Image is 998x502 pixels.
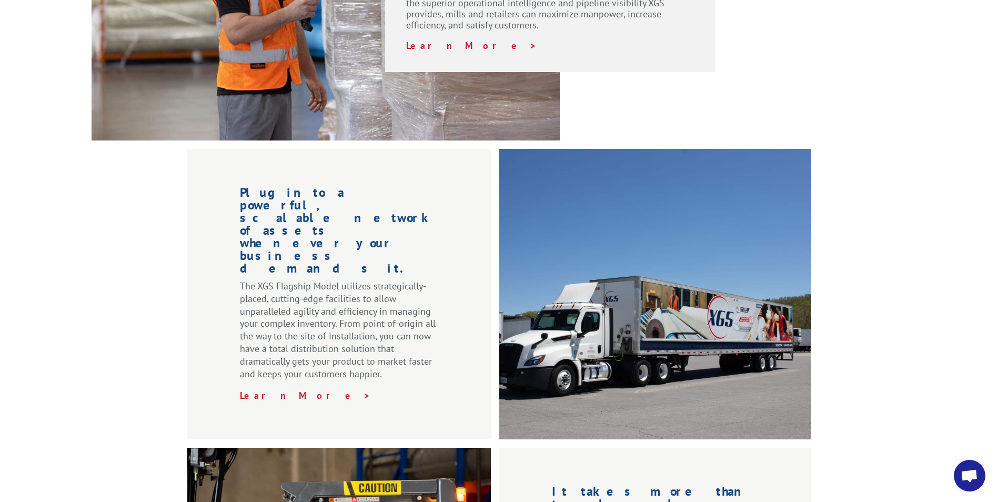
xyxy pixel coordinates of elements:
a: Open chat [954,460,985,491]
a: Learn More > [406,39,537,52]
a: Learn More > [240,389,371,401]
p: The XGS Flagship Model utilizes strategically-placed, cutting-edge facilities to allow unparallel... [240,280,438,389]
h1: Plug into a powerful, scalable network of assets whenever your business demands it. [240,186,438,280]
